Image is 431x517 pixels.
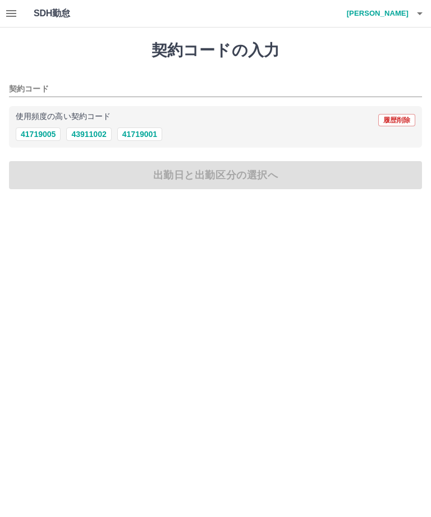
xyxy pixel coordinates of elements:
button: 41719001 [117,127,162,141]
p: 使用頻度の高い契約コード [16,113,111,121]
button: 43911002 [66,127,111,141]
button: 履歴削除 [378,114,415,126]
h1: 契約コードの入力 [9,41,422,60]
button: 41719005 [16,127,61,141]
